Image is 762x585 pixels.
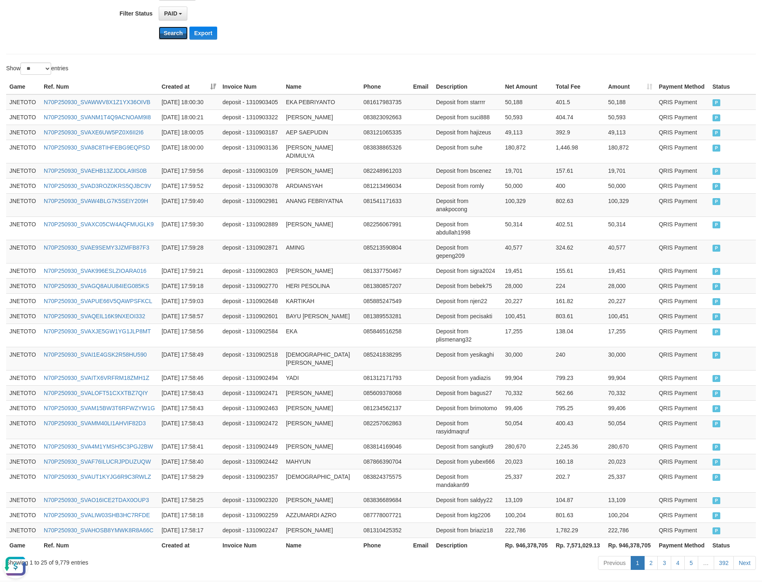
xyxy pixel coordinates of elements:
th: Ref. Num [40,79,158,94]
td: 50,188 [502,94,553,110]
a: Next [733,556,756,570]
td: 081213496034 [360,178,410,193]
td: [PERSON_NAME] [283,385,360,400]
td: 30,000 [605,347,656,370]
a: N70P250930_SVAGQ8AUU84IEG085KS [44,283,149,289]
td: 180,872 [502,140,553,163]
td: 155.61 [553,263,605,278]
th: Total Fee [553,79,605,94]
select: Showentries [20,63,51,75]
td: 083814169046 [360,439,410,454]
span: PAID [713,444,721,451]
td: deposit - 1310902357 [219,469,283,492]
a: N70P250930_SVAE9SEMY3JZMFB87F3 [44,244,149,251]
td: deposit - 1310903078 [219,178,283,193]
td: 392.9 [553,125,605,140]
td: deposit - 1310902518 [219,347,283,370]
td: KARTIKAH [283,293,360,308]
td: 50,054 [605,415,656,439]
td: 100,451 [502,308,553,324]
td: deposit - 1310902803 [219,263,283,278]
td: JNETOTO [6,263,40,278]
a: N70P250930_SVAF76ILUCRJPDUZUQW [44,458,151,465]
td: [DATE] 17:58:43 [158,400,219,415]
td: 100,451 [605,308,656,324]
td: 50,000 [605,178,656,193]
span: PAID [713,352,721,359]
td: [DATE] 17:58:49 [158,347,219,370]
th: Net Amount [502,79,553,94]
td: 100,329 [502,193,553,217]
a: 4 [671,556,685,570]
td: 404.74 [553,109,605,125]
td: [PERSON_NAME] [283,492,360,507]
td: Deposit from suhe [433,140,502,163]
span: PAID [713,114,721,121]
td: Deposit from romly [433,178,502,193]
td: EKA PEBRIYANTO [283,94,360,110]
td: [DATE] 17:58:43 [158,385,219,400]
label: Show entries [6,63,68,75]
td: QRIS Payment [656,469,709,492]
td: QRIS Payment [656,94,709,110]
td: QRIS Payment [656,263,709,278]
td: Deposit from bagus27 [433,385,502,400]
td: Deposit from anakpocong [433,193,502,217]
a: N70P250930_SVAD3ROZ0KRS5QJBC9V [44,183,151,189]
td: 70,332 [502,385,553,400]
td: QRIS Payment [656,439,709,454]
td: [PERSON_NAME] [283,400,360,415]
td: JNETOTO [6,415,40,439]
td: MAHYUN [283,454,360,469]
span: PAID [713,145,721,152]
td: [PERSON_NAME] [283,217,360,240]
a: N70P250930_SVAEHB13ZJDDLA9IS0B [44,167,147,174]
td: 083838865326 [360,140,410,163]
a: N70P250930_SVAXJE5GW1YG1JLP8MT [44,328,151,335]
a: N70P250930_SVANM1T4Q9ACNOAM9I8 [44,114,151,121]
td: QRIS Payment [656,347,709,370]
span: PAID [713,328,721,335]
td: Deposit from sigra2024 [433,263,502,278]
td: 20,023 [605,454,656,469]
td: Deposit from njen22 [433,293,502,308]
td: Deposit from sangkut9 [433,439,502,454]
td: 082248961203 [360,163,410,178]
td: Deposit from suci888 [433,109,502,125]
a: 5 [684,556,698,570]
td: deposit - 1310902320 [219,492,283,507]
td: 19,701 [605,163,656,178]
td: [DATE] 17:58:57 [158,308,219,324]
td: AMING [283,240,360,263]
td: JNETOTO [6,278,40,293]
th: Status [709,79,756,94]
span: PAID [713,183,721,190]
td: JNETOTO [6,324,40,347]
td: [PERSON_NAME] ADIMULYA [283,140,360,163]
a: N70P250930_SVAO16ICE2TDAX0OUP3 [44,497,149,503]
span: PAID [713,313,721,320]
a: N70P250930_SVAM15BW3T6RFWZYW1G [44,405,155,411]
a: 2 [644,556,658,570]
td: Deposit from hajizeus [433,125,502,140]
td: 324.62 [553,240,605,263]
td: 50,000 [502,178,553,193]
td: 99,904 [605,370,656,385]
td: JNETOTO [6,140,40,163]
span: PAID [713,405,721,412]
td: AEP SAEPUDIN [283,125,360,140]
td: JNETOTO [6,308,40,324]
td: 082257062863 [360,415,410,439]
td: 802.63 [553,193,605,217]
a: N70P250930_SVAI1E4GSK2R58HU590 [44,351,147,358]
td: 25,337 [605,469,656,492]
span: PAID [713,268,721,275]
a: N70P250930_SVA4M1YMSH5C3PGJ2BW [44,443,153,450]
td: ARDIANSYAH [283,178,360,193]
td: deposit - 1310902471 [219,385,283,400]
td: 40,577 [605,240,656,263]
td: deposit - 1310902472 [219,415,283,439]
td: QRIS Payment [656,125,709,140]
span: PAID [713,474,721,481]
td: [DATE] 17:59:52 [158,178,219,193]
